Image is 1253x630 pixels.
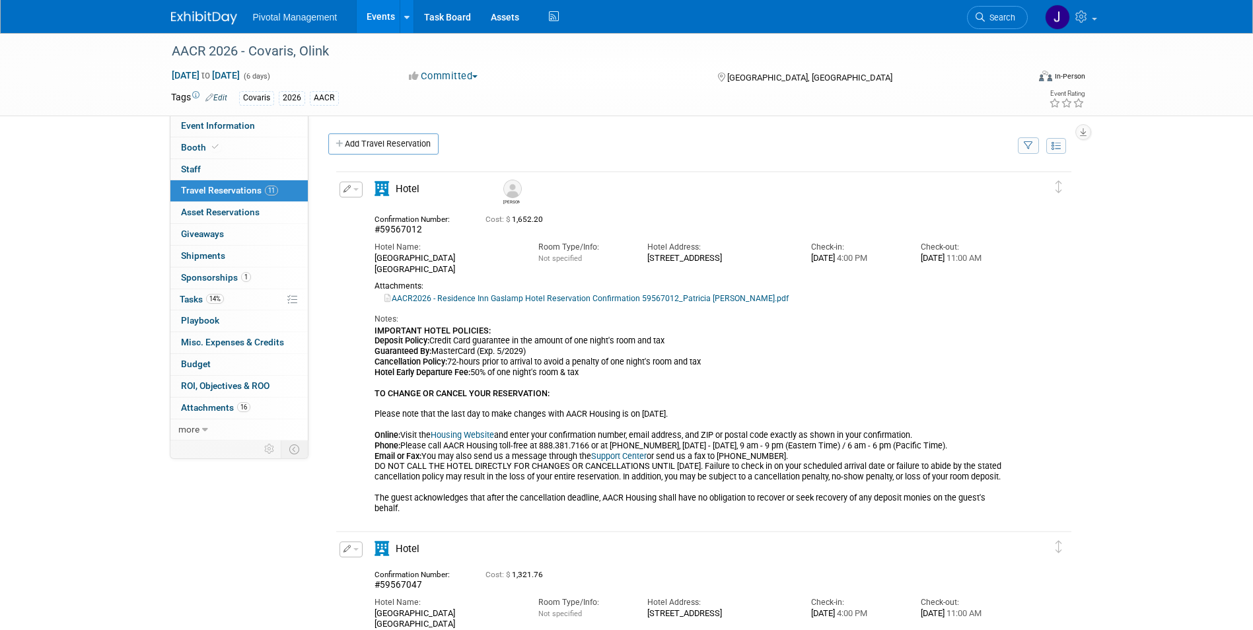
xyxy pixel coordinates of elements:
a: Edit [205,93,227,102]
div: 2026 [279,91,305,105]
a: more [170,419,308,440]
a: Staff [170,159,308,180]
a: Event Information [170,116,308,137]
span: Asset Reservations [181,207,260,217]
span: #59567047 [375,579,422,590]
div: [STREET_ADDRESS] [647,608,791,619]
td: Tags [171,90,227,106]
span: to [199,70,212,81]
div: [DATE] [811,253,900,263]
div: Check-out: [921,597,1010,608]
span: Search [985,13,1015,22]
div: Room Type/Info: [538,242,627,253]
i: Filter by Traveler [1024,142,1033,151]
span: Travel Reservations [181,185,278,195]
div: [STREET_ADDRESS] [647,253,791,263]
img: Jessica Gatton [1045,5,1070,30]
a: Housing Website [431,430,494,440]
div: AACR [310,91,339,105]
div: [GEOGRAPHIC_DATA] [GEOGRAPHIC_DATA] [375,253,519,274]
div: Covaris [239,91,274,105]
div: Notes: [375,314,1011,325]
b: Hotel Early Departure Fee: [375,367,470,377]
span: [DATE] [DATE] [171,69,240,81]
div: Attachments: [375,281,1011,291]
span: Hotel [396,183,419,195]
span: Cost: $ [485,570,512,579]
span: Staff [181,164,201,174]
span: Tasks [180,294,224,304]
span: Pivotal Management [253,12,338,22]
a: Sponsorships1 [170,267,308,289]
a: Tasks14% [170,289,308,310]
span: 11:00 AM [945,253,982,263]
a: AACR2026 - Residence Inn Gaslamp Hotel Reservation Confirmation 59567012_Patricia [PERSON_NAME].pdf [384,294,789,303]
div: Room Type/Info: [538,597,627,608]
div: [DATE] [811,608,900,619]
b: IMPORTANT HOTEL POLICIES: [375,326,491,335]
span: 11 [265,186,278,195]
i: Click and drag to move item [1056,540,1062,553]
span: 14% [206,294,224,304]
div: Confirmation Number: [375,211,466,224]
span: Event Information [181,120,255,131]
b: TO CHANGE OR CANCEL YOUR RESERVATION: [375,388,550,398]
i: Hotel [375,182,389,196]
div: [DATE] [921,608,1010,619]
div: Confirmation Number: [375,566,466,579]
div: Credit Card guarantee in the amount of one night's room and tax MasterCard (Exp. 5/2029) 72-hours... [375,326,1011,514]
img: Format-Inperson.png [1039,71,1052,81]
a: ROI, Objectives & ROO [170,376,308,397]
a: Attachments16 [170,398,308,419]
a: Giveaways [170,224,308,245]
span: Budget [181,359,211,369]
div: AACR 2026 - Covaris, Olink [167,40,1008,63]
b: Online: [375,430,400,440]
div: Patricia Daggett [500,180,523,205]
span: Giveaways [181,228,224,239]
button: Committed [404,69,483,83]
div: In-Person [1054,71,1085,81]
b: Phone: [375,440,400,450]
a: Travel Reservations11 [170,180,308,201]
td: Personalize Event Tab Strip [258,440,281,458]
span: Hotel [396,543,419,555]
a: Playbook [170,310,308,332]
b: Guaranteed By: [375,346,431,356]
a: Asset Reservations [170,202,308,223]
img: Patricia Daggett [503,180,522,198]
span: 11:00 AM [945,608,982,618]
span: (6 days) [242,72,270,81]
span: Attachments [181,402,250,413]
b: Email or Fax: [375,451,421,461]
span: Not specified [538,254,582,263]
a: Support Center [591,451,647,461]
span: 1,652.20 [485,215,548,224]
span: Sponsorships [181,272,251,283]
td: Toggle Event Tabs [281,440,308,458]
div: Hotel Address: [647,597,791,608]
span: Booth [181,142,221,153]
span: Misc. Expenses & Credits [181,337,284,347]
span: Playbook [181,315,219,326]
span: [GEOGRAPHIC_DATA], [GEOGRAPHIC_DATA] [727,73,892,83]
div: [GEOGRAPHIC_DATA] [GEOGRAPHIC_DATA] [375,608,519,629]
span: ROI, Objectives & ROO [181,380,269,391]
div: Check-out: [921,242,1010,253]
div: Patricia Daggett [503,198,520,205]
a: Search [967,6,1028,29]
a: Shipments [170,246,308,267]
i: Hotel [375,542,389,556]
span: Not specified [538,610,582,618]
img: ExhibitDay [171,11,237,24]
div: Event Format [950,69,1086,88]
b: Deposit Policy: [375,335,429,345]
div: [DATE] [921,253,1010,263]
div: Hotel Name: [375,242,519,253]
span: 1 [241,272,251,282]
div: Hotel Address: [647,242,791,253]
span: #59567012 [375,224,422,234]
span: more [178,424,199,435]
a: Misc. Expenses & Credits [170,332,308,353]
a: Budget [170,354,308,375]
